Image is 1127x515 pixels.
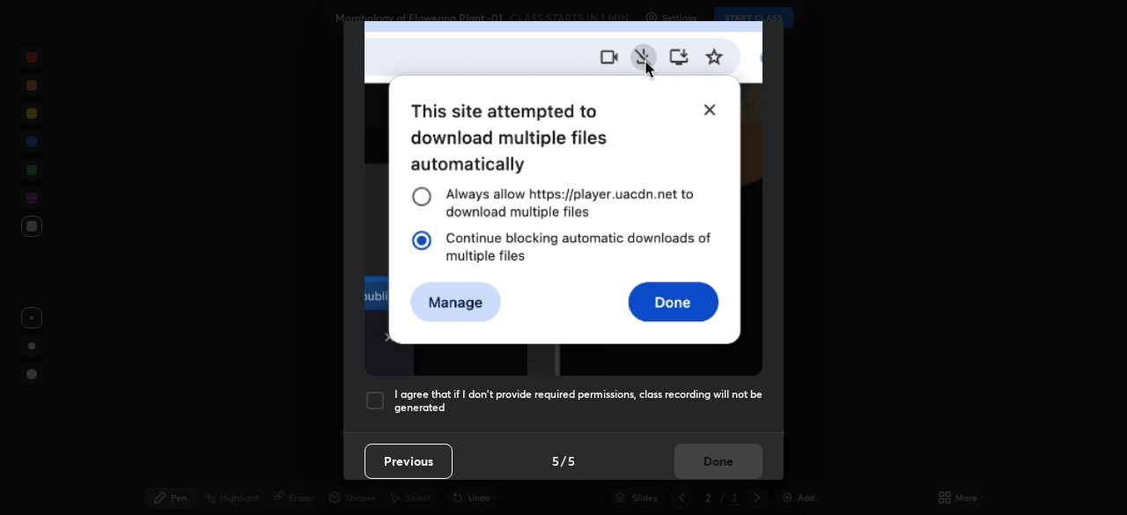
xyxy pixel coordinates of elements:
h5: I agree that if I don't provide required permissions, class recording will not be generated [394,387,762,415]
h4: 5 [552,452,559,470]
h4: / [561,452,566,470]
button: Previous [365,444,453,479]
h4: 5 [568,452,575,470]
